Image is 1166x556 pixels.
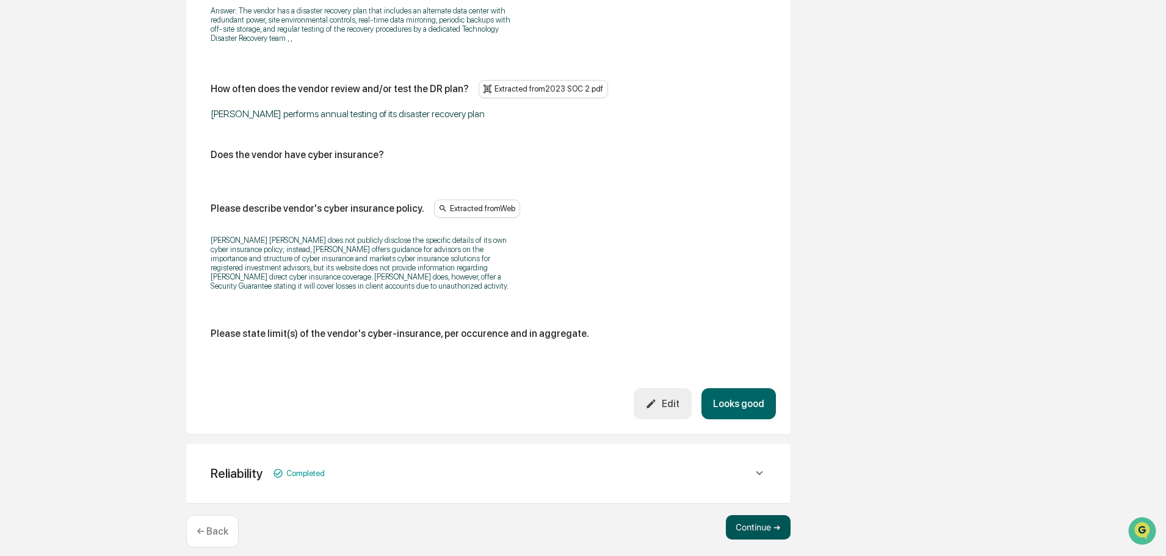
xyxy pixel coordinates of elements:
a: 🖐️Preclearance [7,149,84,171]
p: How can we help? [12,26,222,45]
div: Extracted from Web [434,200,520,218]
img: 1746055101610-c473b297-6a78-478c-a979-82029cc54cd1 [12,93,34,115]
iframe: Open customer support [1127,516,1160,549]
span: Pylon [121,207,148,216]
p: ← Back [197,525,228,537]
div: Please describe vendor's cyber insurance policy. [211,203,424,214]
div: Start new chat [42,93,200,106]
div: ReliabilityCompleted [201,458,776,488]
button: Looks good [701,388,776,419]
a: Powered byPylon [86,206,148,216]
div: [PERSON_NAME] performs annual testing of its disaster recovery plan [211,108,516,120]
a: 🔎Data Lookup [7,172,82,194]
div: 🔎 [12,178,22,188]
span: Data Lookup [24,177,77,189]
button: Continue ➔ [726,515,791,540]
div: Extracted from 2023 SOC 2.pdf [479,80,608,98]
p: Answer: The vendor has a disaster recovery plan that includes an alternate data center with redun... [211,6,516,43]
input: Clear [32,56,201,68]
p: [PERSON_NAME] [PERSON_NAME] does not publicly disclose the specific details of its own cyber insu... [211,236,516,291]
span: Attestations [101,154,151,166]
span: Preclearance [24,154,79,166]
div: We're available if you need us! [42,106,154,115]
span: Completed [286,469,325,478]
div: Does the vendor have cyber insurance? [211,149,384,161]
button: Start new chat [208,97,222,112]
div: How often does the vendor review and/or test the DR plan? [211,83,469,95]
div: 🖐️ [12,155,22,165]
button: Edit [634,388,692,419]
a: 🗄️Attestations [84,149,156,171]
div: 🗄️ [89,155,98,165]
div: Reliability [211,466,263,481]
div: Edit [645,398,679,410]
div: Please state limit(s) of the vendor's cyber-insurance, per occurence and in aggregate. [211,328,589,339]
